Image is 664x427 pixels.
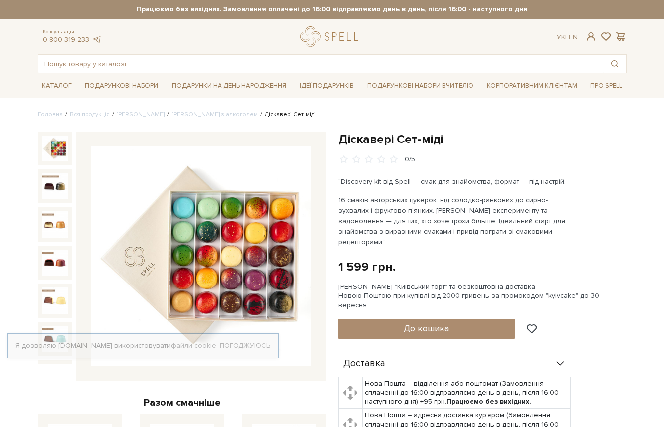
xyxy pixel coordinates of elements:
[42,250,68,276] img: Діскавері Сет-міді
[91,146,311,367] img: Діскавері Сет-міді
[483,78,581,94] a: Корпоративним клієнтам
[446,397,531,406] b: Працюємо без вихідних.
[70,111,110,118] a: Вся продукція
[38,55,603,73] input: Пошук товару у каталозі
[42,287,68,313] img: Діскавері Сет-міді
[42,326,68,352] img: Діскавері Сет-міді
[42,364,68,390] img: Діскавері Сет-міді
[220,341,270,350] a: Погоджуюсь
[43,29,102,35] span: Консультація:
[557,33,578,42] div: Ук
[117,111,165,118] a: [PERSON_NAME]
[42,173,68,199] img: Діскавері Сет-міді
[43,35,89,44] a: 0 800 319 233
[362,377,570,409] td: Нова Пошта – відділення або поштомат (Замовлення сплаченні до 16:00 відправляємо день в день, піс...
[405,155,415,164] div: 0/5
[404,323,449,334] span: До кошика
[343,359,385,368] span: Доставка
[586,78,626,94] a: Про Spell
[42,136,68,161] img: Діскавері Сет-міді
[171,341,216,350] a: файли cookie
[338,195,572,247] p: 16 смаків авторських цукерок: від солодко-ранкових до сирно-зухвалих і фруктово-п'янких. [PERSON_...
[38,78,76,94] a: Каталог
[258,110,316,119] li: Діскавері Сет-міді
[338,176,572,187] p: "Discovery kit від Spell — смак для знайомства, формат — під настрій.
[300,26,363,47] a: logo
[338,319,515,339] button: До кошика
[38,396,326,409] div: Разом смачніше
[338,283,627,310] div: [PERSON_NAME] "Київський торт" та безкоштовна доставка Новою Поштою при купівлі від 2000 гривень ...
[42,211,68,237] img: Діскавері Сет-міді
[92,35,102,44] a: telegram
[296,78,358,94] a: Ідеї подарунків
[363,77,477,94] a: Подарункові набори Вчителю
[168,78,290,94] a: Подарунки на День народження
[8,341,278,350] div: Я дозволяю [DOMAIN_NAME] використовувати
[338,259,396,275] div: 1 599 грн.
[81,78,162,94] a: Подарункові набори
[338,132,627,147] h1: Діскавері Сет-міді
[172,111,258,118] a: [PERSON_NAME] з алкоголем
[565,33,567,41] span: |
[38,111,63,118] a: Головна
[603,55,626,73] button: Пошук товару у каталозі
[569,33,578,41] a: En
[38,5,627,14] strong: Працюємо без вихідних. Замовлення оплачені до 16:00 відправляємо день в день, після 16:00 - насту...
